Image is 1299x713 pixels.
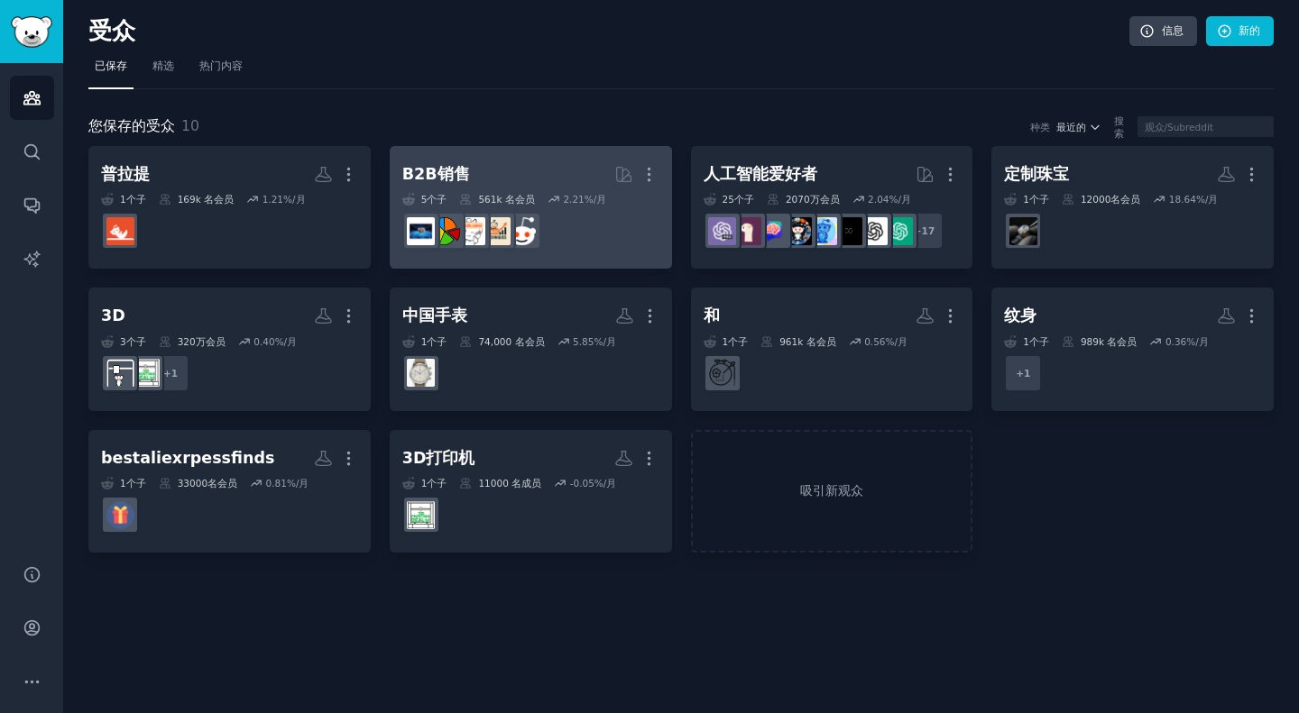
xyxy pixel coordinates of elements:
font: 11000 名 [478,478,521,489]
font: -0.05 [570,478,594,489]
font: 0.56 [864,336,885,347]
font: 最近的 [1056,122,1086,133]
font: %/月 [287,478,309,489]
font: %/月 [889,194,912,205]
font: bestaliexrpessfinds [101,449,274,467]
font: 精选 [152,59,174,72]
font: 10 [181,117,199,134]
font: 989k 名 [1081,336,1117,347]
a: 已保存 [88,52,134,89]
font: 3 [120,336,126,347]
font: 会员 [1120,194,1140,205]
font: 1 [1023,336,1029,347]
input: 观众/Subreddit [1138,116,1274,137]
font: 320万 [178,336,206,347]
font: 169k 名 [178,194,214,205]
font: 会员 [217,478,237,489]
a: 信息 [1129,16,1197,47]
font: 12000名 [1081,194,1120,205]
a: 纹身1个子989k 名会员0.36%/月+1 [991,288,1274,411]
img: 普拉提 [106,217,134,245]
font: 会员 [1117,336,1137,347]
img: ChatGPTPro [708,217,736,245]
font: 受众 [88,17,135,44]
a: 3D3个子​320万会员0.40%/月+13D打印交易3D打印 [88,288,371,411]
img: ChatGPT [885,217,913,245]
font: 74,000 名 [478,336,524,347]
img: B2B销售技巧 [407,217,435,245]
img: 中国手表 [407,359,435,387]
font: 定制珠宝 [1004,165,1069,183]
font: 会员 [525,336,545,347]
a: 精选 [146,52,180,89]
font: 3D [101,306,125,325]
a: 新的 [1206,16,1274,47]
img: 人工智能 [834,217,862,245]
font: 2.04 [868,194,889,205]
font: 1 [120,194,126,205]
a: bestaliexrpessfinds1个子33000名会员0.81%/月最佳速卖通发现 [88,430,371,553]
font: 种类 [1030,122,1050,133]
font: 纹身 [1004,306,1036,325]
font: %/月 [283,194,306,205]
font: %/月 [594,478,617,489]
font: 17 [922,225,935,236]
font: 新的 [1239,24,1260,37]
button: 最近的 [1056,121,1102,133]
font: 个子 [126,336,146,347]
font: 已保存 [95,59,127,72]
a: 普拉提1个子169k 名会员1.21%/月普拉提 [88,146,371,270]
font: 会员 [515,194,535,205]
img: 艾艺术 [784,217,812,245]
font: 5 [421,194,428,205]
font: 3D打印机 [402,449,475,467]
img: ChatGPTPromptGenius [759,217,787,245]
font: 个子 [1029,194,1049,205]
font: 个子 [728,336,748,347]
font: 您保存的受众 [88,117,175,134]
img: 3D打印交易 [132,359,160,387]
img: 销售量 [508,217,536,245]
font: 961k 名 [779,336,815,347]
font: 和 [704,306,720,325]
font: 5.85 [573,336,594,347]
font: 0.36 [1165,336,1186,347]
font: %/月 [594,336,616,347]
img: 最佳速卖通发现 [106,501,134,529]
font: 2.21 [563,194,584,205]
font: 个子 [1029,336,1049,347]
font: 0.40 [253,336,274,347]
font: %/月 [585,194,607,205]
font: 个子 [427,336,447,347]
a: B2B销售5个子​561k 名会员2.21%/月销售量销售技巧b2b_销售B2B销售B2B销售技巧 [390,146,672,270]
font: 个子 [427,194,447,205]
font: 人工智能爱好者 [704,165,817,183]
font: 1 [421,478,428,489]
font: 1 [421,336,428,347]
a: 3D打印机1个子11000 名成员-0.05%/月3D打印交易 [390,430,672,553]
font: 信息 [1162,24,1184,37]
a: 定制珠宝1个子12000名会员18.64%/月库奥洛利特 [991,146,1274,270]
font: 个子 [126,194,146,205]
font: 25 [723,194,734,205]
img: GummySearch 徽标 [11,16,52,48]
font: 个子 [734,194,754,205]
font: 0.81 [266,478,287,489]
font: 吸引新观众 [800,483,863,498]
font: 18.64 [1169,194,1196,205]
font: 2070万 [786,194,820,205]
font: %/月 [1186,336,1209,347]
font: 会员 [214,194,234,205]
font: 1 [1023,194,1029,205]
a: 人工智能爱好者25个子​2070万会员2.04%/月+17ChatGPTOpenAI人工智能人造的艾艺术ChatGPTPromptGenius本地LLaMAChatGPTPro [691,146,973,270]
font: 1.21 [263,194,283,205]
font: 热门内容 [199,59,243,72]
img: 刺绣 [708,359,736,387]
font: 33000名 [178,478,217,489]
img: 库奥洛利特 [1009,217,1037,245]
img: 3D打印 [106,359,134,387]
img: 3D打印交易 [407,501,435,529]
font: 搜索 [1114,115,1124,139]
font: 个子 [427,478,447,489]
font: 会员 [816,336,836,347]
